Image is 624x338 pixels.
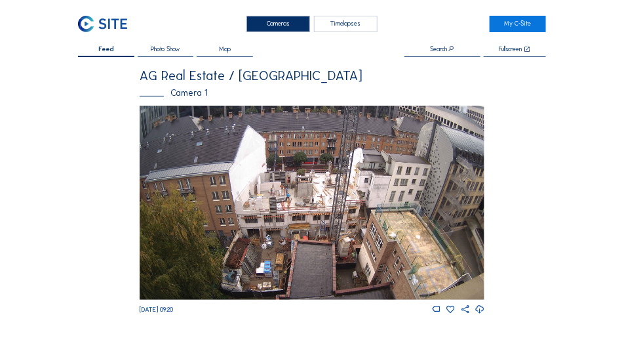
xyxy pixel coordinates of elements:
img: Image [140,106,484,300]
span: Map [219,46,231,53]
div: Fullscreen [499,46,522,53]
div: Timelapses [314,16,378,32]
a: C-SITE Logo [78,16,134,32]
span: Photo Show [151,46,180,53]
span: Feed [98,46,113,53]
div: Search [431,46,454,53]
span: [DATE] 09:20 [140,305,173,314]
div: Cameras [246,16,310,32]
a: My C-Site [490,16,546,32]
img: C-SITE Logo [78,16,127,32]
div: AG Real Estate / [GEOGRAPHIC_DATA] [140,69,484,82]
div: Camera 1 [140,89,484,98]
